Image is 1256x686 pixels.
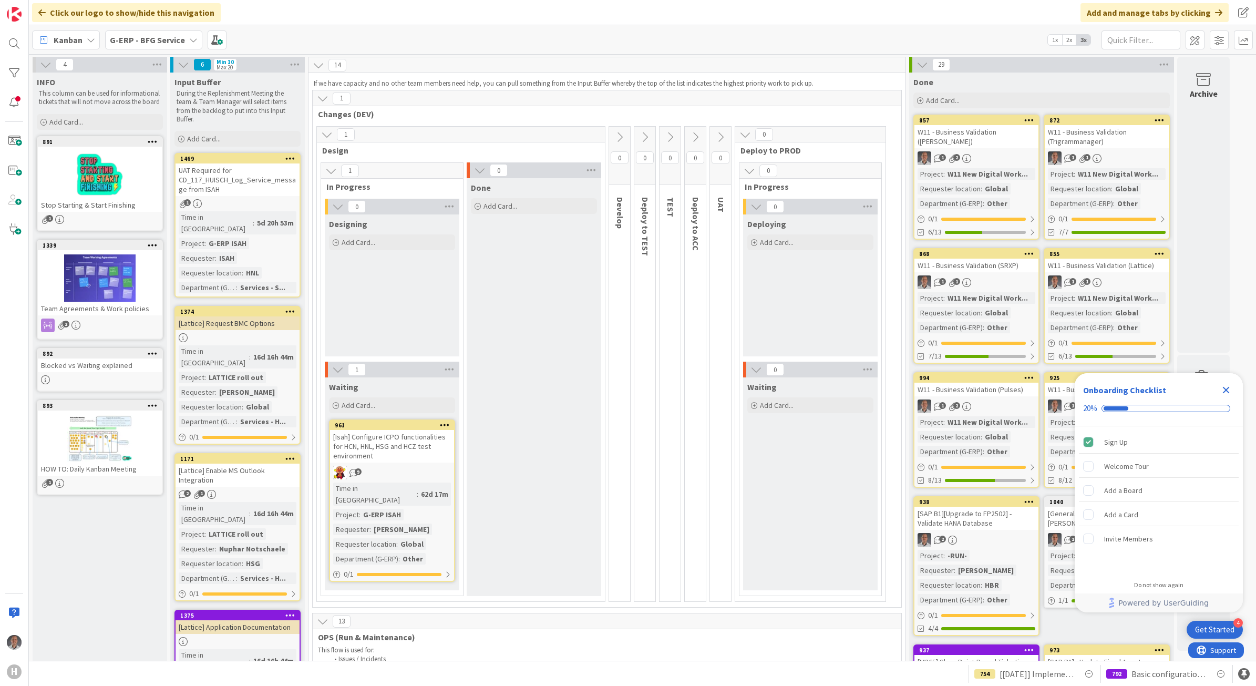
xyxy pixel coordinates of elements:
span: : [981,579,982,591]
div: Requester [179,386,215,398]
div: 868 [914,249,1038,259]
a: 1040[General] - Introduction [PERSON_NAME] & [PERSON_NAME]PSProject:-RUN-Requester location:Globa... [1044,496,1170,608]
span: : [215,252,217,264]
span: 1 [939,278,946,285]
span: : [242,267,243,279]
div: Requester location [1048,565,1111,576]
span: : [983,198,984,209]
span: 0 / 1 [1058,337,1068,349]
div: PS [1045,533,1169,547]
div: Other [984,322,1010,333]
div: [Lattice] Enable MS Outlook Integration [176,464,300,487]
div: PS [1045,151,1169,165]
div: W11 - Business Validation (Lattice) [1045,259,1169,272]
div: PS [914,151,1038,165]
span: Kanban [54,34,83,46]
div: 891 [43,138,162,146]
a: 925W11 - Business Validation (HBR AFAS)PSProject:W11 New Digital Work...Requester location:Global... [1044,372,1170,488]
div: 1171 [176,454,300,464]
div: Department (G-ERP) [918,446,983,457]
div: Project [179,238,204,249]
div: PS [914,275,1038,289]
div: Other [1115,198,1140,209]
div: 938[SAP B1][Upgrade to FP2502] - Validate HANA Database [914,497,1038,530]
div: Other [984,594,1010,606]
div: Department (G-ERP) [179,572,236,584]
div: Requester location [918,307,981,319]
div: Department (G-ERP) [918,594,983,606]
div: Global [243,401,272,413]
span: : [236,416,238,427]
div: Department (G-ERP) [1048,579,1113,591]
div: W11 New Digital Work... [945,292,1031,304]
div: W11 - Business Validation (SRXP) [914,259,1038,272]
div: Do not show again [1134,581,1183,589]
div: Project [918,416,943,428]
div: 20% [1083,404,1097,413]
div: 925 [1049,374,1169,382]
div: [General] - Introduction [PERSON_NAME] & [PERSON_NAME] [1045,507,1169,530]
img: PS [918,275,931,289]
div: W11 New Digital Work... [1075,168,1161,180]
span: 1 [1069,154,1076,161]
div: Requester [179,543,215,555]
span: 6/13 [928,227,942,238]
span: : [369,524,371,535]
div: PS [1045,275,1169,289]
span: : [1074,292,1075,304]
a: 868W11 - Business Validation (SRXP)PSProject:W11 New Digital Work...Requester location:GlobalDepa... [913,248,1039,364]
div: 938 [914,497,1038,507]
div: [PERSON_NAME] [371,524,432,535]
div: Time in [GEOGRAPHIC_DATA] [179,345,249,368]
img: Visit kanbanzone.com [7,7,22,22]
span: : [943,416,945,428]
span: Add Card... [483,201,517,211]
div: 16d 16h 44m [251,508,296,519]
div: Add a Card [1104,508,1138,521]
div: Nuphar Notschaele [217,543,288,555]
span: : [981,307,982,319]
span: : [398,553,400,565]
span: 2 [953,402,960,409]
div: Blocked vs Waiting explained [38,359,162,372]
span: : [983,594,984,606]
input: Quick Filter... [1101,30,1180,49]
div: 855 [1049,250,1169,258]
div: 893HOW TO: Daily Kanban Meeting [38,401,162,476]
span: : [1113,322,1115,333]
div: LC [330,466,454,479]
div: Sign Up [1104,436,1128,448]
span: 1 [1084,278,1090,285]
div: 1469UAT Required for CD_117_HUISCH_Log_Service_message from ISAH [176,154,300,196]
a: 1339Team Agreements & Work policies [37,240,163,340]
div: Requester [333,524,369,535]
div: 857 [914,116,1038,125]
div: 1339Team Agreements & Work policies [38,241,162,315]
div: 961 [335,422,454,429]
span: 9 [355,468,362,475]
span: : [249,508,251,519]
img: PS [1048,275,1062,289]
div: 1469 [180,155,300,162]
div: W11 - Business Validation ([PERSON_NAME]) [914,125,1038,148]
div: 961 [330,421,454,430]
span: 0 / 1 [928,337,938,349]
span: 1 [939,402,946,409]
span: : [359,509,361,520]
div: 0/1 [1045,460,1169,474]
div: Services - H... [238,572,289,584]
div: Stop Starting & Start Finishing [38,198,162,212]
img: PS [918,151,931,165]
div: 1171[Lattice] Enable MS Outlook Integration [176,454,300,487]
span: 1 [953,278,960,285]
div: UAT Required for CD_117_HUISCH_Log_Service_message from ISAH [176,163,300,196]
div: Global [1113,183,1141,194]
div: Department (G-ERP) [918,322,983,333]
div: 0/1 [330,568,454,581]
div: [PERSON_NAME] [217,386,277,398]
span: : [954,565,955,576]
span: : [1074,550,1075,561]
div: Welcome Tour is incomplete. [1079,455,1239,478]
div: Global [982,307,1011,319]
span: : [396,538,398,550]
